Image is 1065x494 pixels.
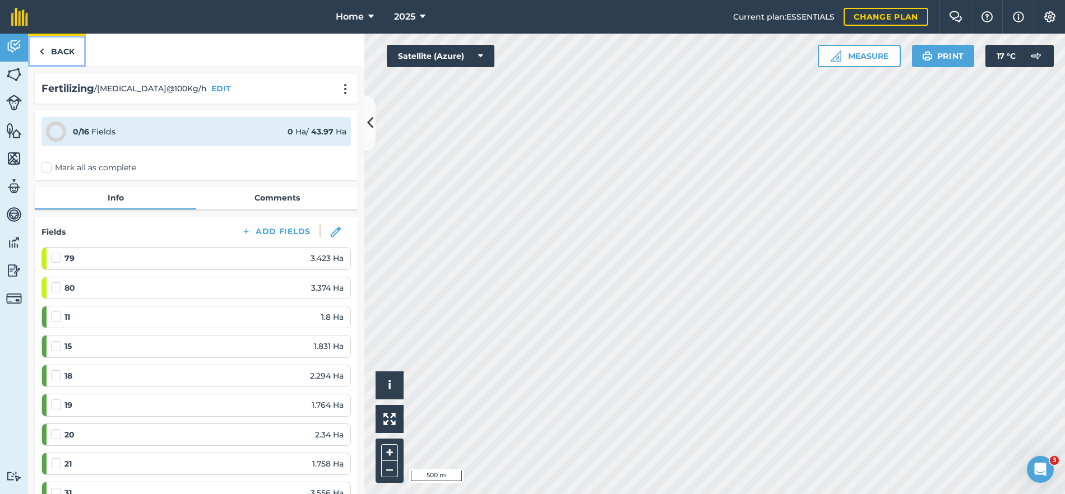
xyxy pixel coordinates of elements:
[6,178,22,195] img: svg+xml;base64,PD94bWwgdmVyc2lvbj0iMS4wIiBlbmNvZGluZz0idXRmLTgiPz4KPCEtLSBHZW5lcmF0b3I6IEFkb2JlIE...
[41,162,136,174] label: Mark all as complete
[311,252,344,264] span: 3.423 Ha
[980,11,994,22] img: A question mark icon
[288,125,346,138] div: Ha / Ha
[376,371,404,399] button: i
[733,11,835,23] span: Current plan : ESSENTIALS
[64,252,75,264] strong: 79
[311,282,344,294] span: 3.374 Ha
[339,83,352,95] img: svg+xml;base64,PHN2ZyB4bWxucz0iaHR0cDovL3d3dy53My5vcmcvMjAwMC9zdmciIHdpZHRoPSIyMCIgaGVpZ2h0PSIyNC...
[6,122,22,139] img: svg+xml;base64,PHN2ZyB4bWxucz0iaHR0cDovL3d3dy53My5vcmcvMjAwMC9zdmciIHdpZHRoPSI1NiIgaGVpZ2h0PSI2MC...
[6,206,22,223] img: svg+xml;base64,PD94bWwgdmVyc2lvbj0iMS4wIiBlbmNvZGluZz0idXRmLTgiPz4KPCEtLSBHZW5lcmF0b3I6IEFkb2JlIE...
[336,10,364,24] span: Home
[1043,11,1057,22] img: A cog icon
[73,127,89,137] strong: 0 / 16
[39,45,44,58] img: svg+xml;base64,PHN2ZyB4bWxucz0iaHR0cDovL3d3dy53My5vcmcvMjAwMC9zdmciIHdpZHRoPSI5IiBoZWlnaHQ9IjI0Ii...
[64,311,70,323] strong: 11
[232,223,319,239] button: Add Fields
[331,227,341,237] img: svg+xml;base64,PHN2ZyB3aWR0aD0iMTgiIGhlaWdodD0iMTgiIHZpZXdCb3g9IjAgMCAxOCAxOCIgZmlsbD0ibm9uZSIgeG...
[11,8,28,26] img: fieldmargin Logo
[6,66,22,83] img: svg+xml;base64,PHN2ZyB4bWxucz0iaHR0cDovL3d3dy53My5vcmcvMjAwMC9zdmciIHdpZHRoPSI1NiIgaGVpZ2h0PSI2MC...
[314,340,344,352] span: 1.831 Ha
[844,8,928,26] a: Change plan
[73,125,115,138] div: Fields
[6,95,22,110] img: svg+xml;base64,PD94bWwgdmVyc2lvbj0iMS4wIiBlbmNvZGluZz0idXRmLTgiPz4KPCEtLSBHZW5lcmF0b3I6IEFkb2JlIE...
[28,34,86,67] a: Back
[6,471,22,482] img: svg+xml;base64,PD94bWwgdmVyc2lvbj0iMS4wIiBlbmNvZGluZz0idXRmLTgiPz4KPCEtLSBHZW5lcmF0b3I6IEFkb2JlIE...
[211,82,231,95] button: EDIT
[6,38,22,55] img: svg+xml;base64,PD94bWwgdmVyc2lvbj0iMS4wIiBlbmNvZGluZz0idXRmLTgiPz4KPCEtLSBHZW5lcmF0b3I6IEFkb2JlIE...
[997,45,1016,67] span: 17 ° C
[94,82,207,95] span: / [MEDICAL_DATA]@100Kg/h
[912,45,975,67] button: Print
[321,311,344,323] span: 1.8 Ha
[64,458,72,470] strong: 21
[1050,456,1059,465] span: 3
[381,461,398,477] button: –
[6,150,22,167] img: svg+xml;base64,PHN2ZyB4bWxucz0iaHR0cDovL3d3dy53My5vcmcvMjAwMC9zdmciIHdpZHRoPSI1NiIgaGVpZ2h0PSI2MC...
[312,458,344,470] span: 1.758 Ha
[985,45,1054,67] button: 17 °C
[312,399,344,411] span: 1.764 Ha
[41,81,94,97] h2: Fertilizing
[388,378,391,392] span: i
[394,10,415,24] span: 2025
[387,45,494,67] button: Satellite (Azure)
[64,282,75,294] strong: 80
[196,187,358,208] a: Comments
[1027,456,1054,483] iframe: Intercom live chat
[922,49,933,63] img: svg+xml;base64,PHN2ZyB4bWxucz0iaHR0cDovL3d3dy53My5vcmcvMjAwMC9zdmciIHdpZHRoPSIxOSIgaGVpZ2h0PSIyNC...
[35,187,196,208] a: Info
[64,370,72,382] strong: 18
[949,11,962,22] img: Two speech bubbles overlapping with the left bubble in the forefront
[830,50,841,62] img: Ruler icon
[1025,45,1047,67] img: svg+xml;base64,PD94bWwgdmVyc2lvbj0iMS4wIiBlbmNvZGluZz0idXRmLTgiPz4KPCEtLSBHZW5lcmF0b3I6IEFkb2JlIE...
[64,399,72,411] strong: 19
[64,428,75,441] strong: 20
[288,127,293,137] strong: 0
[383,413,396,425] img: Four arrows, one pointing top left, one top right, one bottom right and the last bottom left
[311,127,334,137] strong: 43.97
[41,226,66,238] h4: Fields
[315,428,344,441] span: 2.34 Ha
[381,444,398,461] button: +
[64,340,72,352] strong: 15
[310,370,344,382] span: 2.294 Ha
[1013,10,1024,24] img: svg+xml;base64,PHN2ZyB4bWxucz0iaHR0cDovL3d3dy53My5vcmcvMjAwMC9zdmciIHdpZHRoPSIxNyIgaGVpZ2h0PSIxNy...
[6,262,22,279] img: svg+xml;base64,PD94bWwgdmVyc2lvbj0iMS4wIiBlbmNvZGluZz0idXRmLTgiPz4KPCEtLSBHZW5lcmF0b3I6IEFkb2JlIE...
[818,45,901,67] button: Measure
[6,234,22,251] img: svg+xml;base64,PD94bWwgdmVyc2lvbj0iMS4wIiBlbmNvZGluZz0idXRmLTgiPz4KPCEtLSBHZW5lcmF0b3I6IEFkb2JlIE...
[6,291,22,306] img: svg+xml;base64,PD94bWwgdmVyc2lvbj0iMS4wIiBlbmNvZGluZz0idXRmLTgiPz4KPCEtLSBHZW5lcmF0b3I6IEFkb2JlIE...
